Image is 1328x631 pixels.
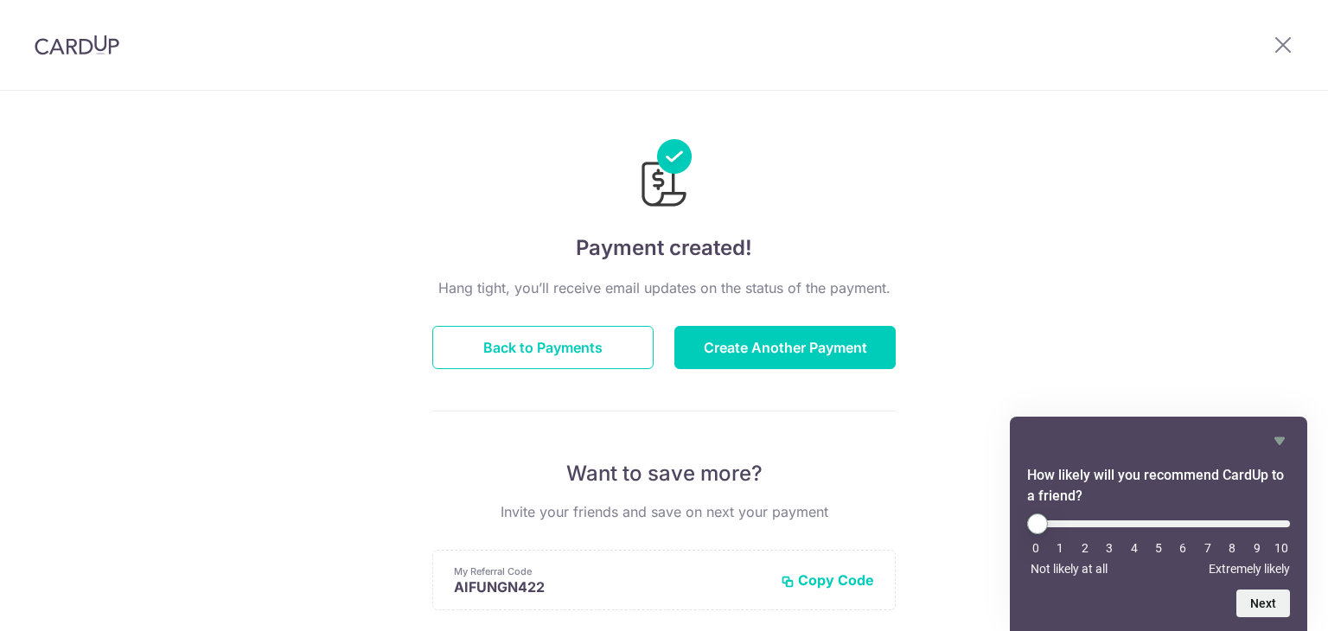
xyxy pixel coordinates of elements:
span: Extremely likely [1209,562,1290,576]
li: 10 [1273,541,1290,555]
button: Back to Payments [432,326,654,369]
img: Payments [636,139,692,212]
p: Want to save more? [432,460,896,488]
div: How likely will you recommend CardUp to a friend? Select an option from 0 to 10, with 0 being Not... [1027,513,1290,576]
li: 3 [1101,541,1118,555]
p: Hang tight, you’ll receive email updates on the status of the payment. [432,277,896,298]
li: 6 [1174,541,1191,555]
span: Not likely at all [1031,562,1108,576]
p: Invite your friends and save on next your payment [432,501,896,522]
img: CardUp [35,35,119,55]
button: Create Another Payment [674,326,896,369]
li: 8 [1223,541,1241,555]
li: 2 [1076,541,1094,555]
li: 4 [1126,541,1143,555]
li: 0 [1027,541,1044,555]
li: 5 [1150,541,1167,555]
button: Next question [1236,590,1290,617]
div: How likely will you recommend CardUp to a friend? Select an option from 0 to 10, with 0 being Not... [1027,430,1290,617]
button: Hide survey [1269,430,1290,451]
li: 9 [1248,541,1266,555]
p: AIFUNGN422 [454,578,767,596]
h2: How likely will you recommend CardUp to a friend? Select an option from 0 to 10, with 0 being Not... [1027,465,1290,507]
button: Copy Code [781,571,874,589]
p: My Referral Code [454,564,767,578]
h4: Payment created! [432,233,896,264]
li: 1 [1051,541,1069,555]
li: 7 [1199,541,1216,555]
